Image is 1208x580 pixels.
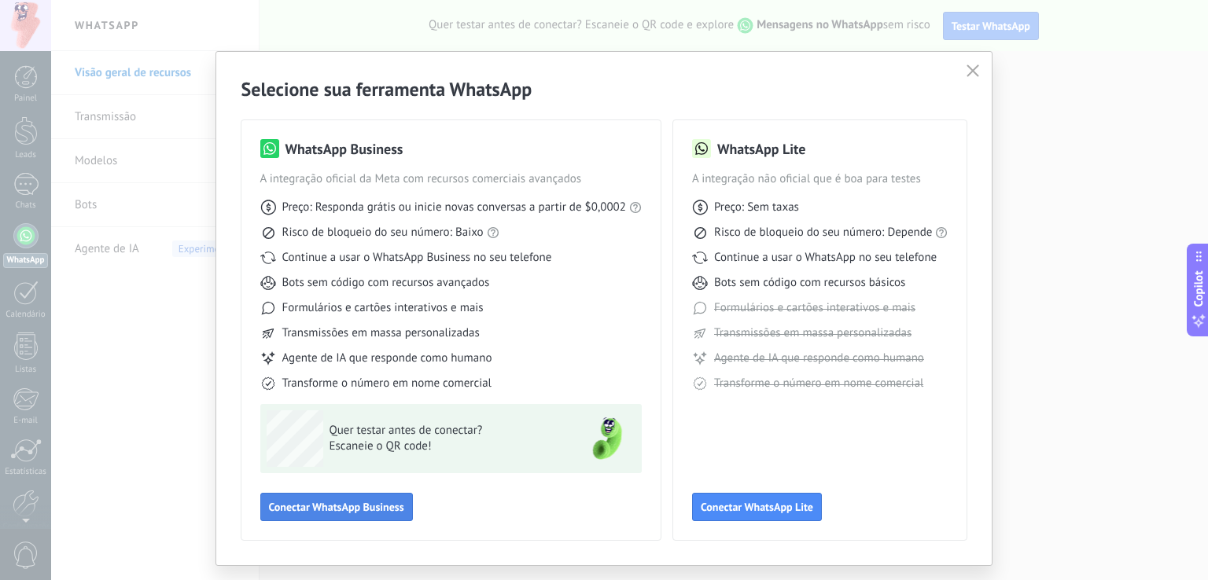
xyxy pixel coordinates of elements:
h3: WhatsApp Business [285,139,403,159]
span: Risco de bloqueio do seu número: Baixo [282,225,484,240]
img: green-phone.png [579,410,635,467]
span: Agente de IA que responde como humano [282,351,492,366]
span: Bots sem código com recursos básicos [714,275,905,291]
span: Formulários e cartões interativos e mais [282,300,484,316]
span: Conectar WhatsApp Business [269,501,404,512]
span: Conectar WhatsApp Lite [701,501,813,512]
span: A integração oficial da Meta com recursos comerciais avançados [260,171,642,187]
span: Transmissões em massa personalizadas [282,325,480,341]
span: Copilot [1191,271,1206,307]
button: Conectar WhatsApp Business [260,493,413,521]
h2: Selecione sua ferramenta WhatsApp [241,77,967,101]
span: Formulários e cartões interativos e mais [714,300,915,316]
span: Transmissões em massa personalizadas [714,325,912,341]
button: Conectar WhatsApp Lite [692,493,822,521]
h3: WhatsApp Lite [717,139,805,159]
span: Transforme o número em nome comercial [714,376,923,391]
span: Preço: Sem taxas [714,200,799,215]
span: Risco de bloqueio do seu número: Depende [714,225,933,240]
span: Quer testar antes de conectar? [330,423,559,439]
span: Continue a usar o WhatsApp no seu telefone [714,250,937,266]
span: Agente de IA que responde como humano [714,351,924,366]
span: Continue a usar o WhatsApp Business no seu telefone [282,250,552,266]
span: Transforme o número em nome comercial [282,376,492,391]
span: A integração não oficial que é boa para testes [692,171,948,187]
span: Preço: Responda grátis ou inicie novas conversas a partir de $0,0002 [282,200,626,215]
span: Escaneie o QR code! [330,439,559,454]
span: Bots sem código com recursos avançados [282,275,490,291]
